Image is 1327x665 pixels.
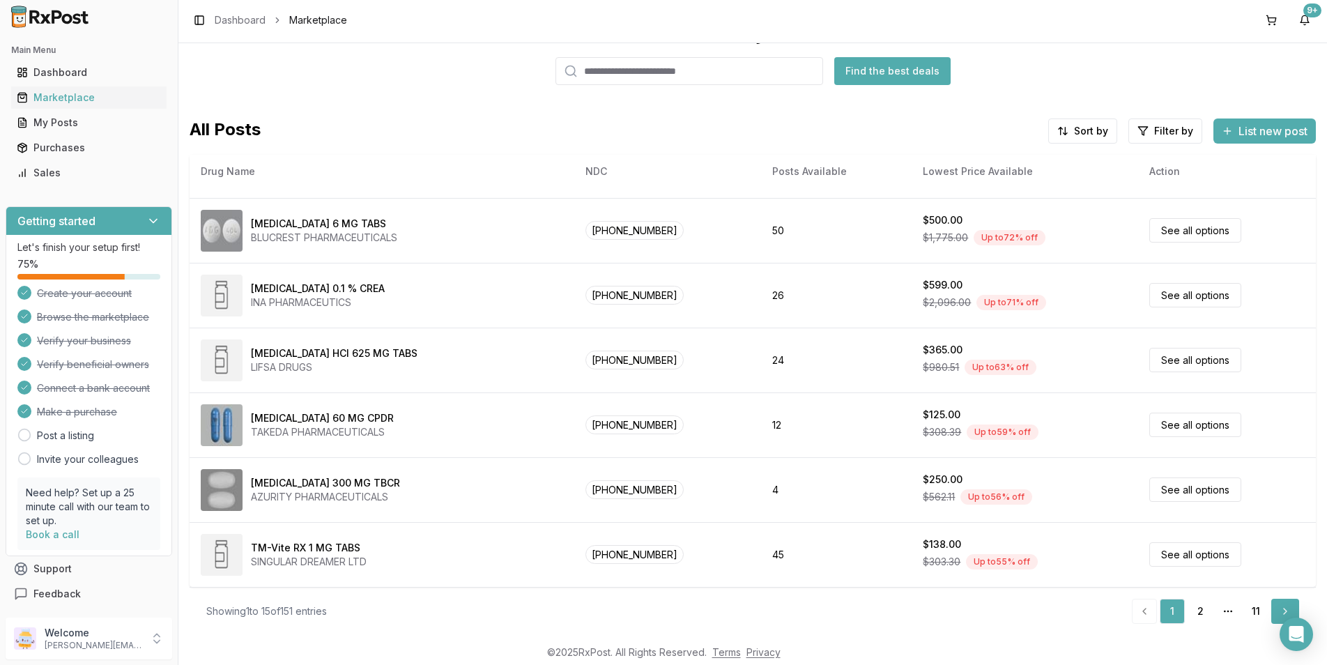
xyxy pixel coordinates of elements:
[251,296,385,309] div: INA PHARMACEUTICS
[17,166,161,180] div: Sales
[37,381,150,395] span: Connect a bank account
[761,155,912,188] th: Posts Available
[1149,413,1241,437] a: See all options
[966,554,1038,570] div: Up to 55 % off
[251,231,397,245] div: BLUCREST PHARMACEUTICALS
[14,627,36,650] img: User avatar
[960,489,1032,505] div: Up to 56 % off
[26,528,79,540] a: Book a call
[11,110,167,135] a: My Posts
[585,221,684,240] span: [PHONE_NUMBER]
[190,155,574,188] th: Drug Name
[251,490,400,504] div: AZURITY PHARMACEUTICALS
[585,545,684,564] span: [PHONE_NUMBER]
[923,408,960,422] div: $125.00
[1149,542,1241,567] a: See all options
[206,604,327,618] div: Showing 1 to 15 of 151 entries
[289,13,347,27] span: Marketplace
[6,6,95,28] img: RxPost Logo
[1213,119,1316,144] button: List new post
[923,278,962,292] div: $599.00
[251,282,385,296] div: [MEDICAL_DATA] 0.1 % CREA
[215,13,347,27] nav: breadcrumb
[585,480,684,499] span: [PHONE_NUMBER]
[251,555,367,569] div: SINGULAR DREAMER LTD
[11,85,167,110] a: Marketplace
[1149,348,1241,372] a: See all options
[251,360,417,374] div: LIFSA DRUGS
[215,13,266,27] a: Dashboard
[761,198,912,263] td: 50
[251,411,394,425] div: [MEDICAL_DATA] 60 MG CPDR
[1149,477,1241,502] a: See all options
[923,231,968,245] span: $1,775.00
[1243,599,1268,624] a: 11
[17,116,161,130] div: My Posts
[1188,599,1213,624] a: 2
[923,425,961,439] span: $308.39
[923,490,955,504] span: $562.11
[761,392,912,457] td: 12
[11,135,167,160] a: Purchases
[967,425,1038,440] div: Up to 59 % off
[1280,618,1313,651] div: Open Intercom Messenger
[37,310,149,324] span: Browse the marketplace
[11,45,167,56] h2: Main Menu
[1048,119,1117,144] button: Sort by
[923,296,971,309] span: $2,096.00
[1138,155,1316,188] th: Action
[37,452,139,466] a: Invite your colleagues
[251,476,400,490] div: [MEDICAL_DATA] 300 MG TBCR
[923,360,959,374] span: $980.51
[6,556,172,581] button: Support
[712,646,741,658] a: Terms
[45,626,141,640] p: Welcome
[37,405,117,419] span: Make a purchase
[6,162,172,184] button: Sales
[1154,124,1193,138] span: Filter by
[251,541,360,555] div: TM-Vite RX 1 MG TABS
[574,155,762,188] th: NDC
[201,469,243,511] img: Horizant 300 MG TBCR
[17,213,95,229] h3: Getting started
[201,339,243,381] img: metFORMIN HCl 625 MG TABS
[17,240,160,254] p: Let's finish your setup first!
[251,217,386,231] div: [MEDICAL_DATA] 6 MG TABS
[190,119,261,144] span: All Posts
[1149,283,1241,307] a: See all options
[6,137,172,159] button: Purchases
[37,429,94,443] a: Post a listing
[37,334,131,348] span: Verify your business
[746,646,781,658] a: Privacy
[37,358,149,372] span: Verify beneficial owners
[1271,599,1299,624] a: Go to next page
[761,457,912,522] td: 4
[923,473,962,487] div: $250.00
[33,587,81,601] span: Feedback
[1132,599,1299,624] nav: pagination
[1238,123,1307,139] span: List new post
[11,160,167,185] a: Sales
[585,351,684,369] span: [PHONE_NUMBER]
[834,57,951,85] button: Find the best deals
[923,555,960,569] span: $303.30
[11,60,167,85] a: Dashboard
[17,66,161,79] div: Dashboard
[6,112,172,134] button: My Posts
[1149,218,1241,243] a: See all options
[585,415,684,434] span: [PHONE_NUMBER]
[251,425,394,439] div: TAKEDA PHARMACEUTICALS
[251,346,417,360] div: [MEDICAL_DATA] HCl 625 MG TABS
[6,61,172,84] button: Dashboard
[17,91,161,105] div: Marketplace
[1303,3,1321,17] div: 9+
[761,328,912,392] td: 24
[965,360,1036,375] div: Up to 63 % off
[6,581,172,606] button: Feedback
[1294,9,1316,31] button: 9+
[923,213,962,227] div: $500.00
[6,86,172,109] button: Marketplace
[26,486,152,528] p: Need help? Set up a 25 minute call with our team to set up.
[1160,599,1185,624] a: 1
[1128,119,1202,144] button: Filter by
